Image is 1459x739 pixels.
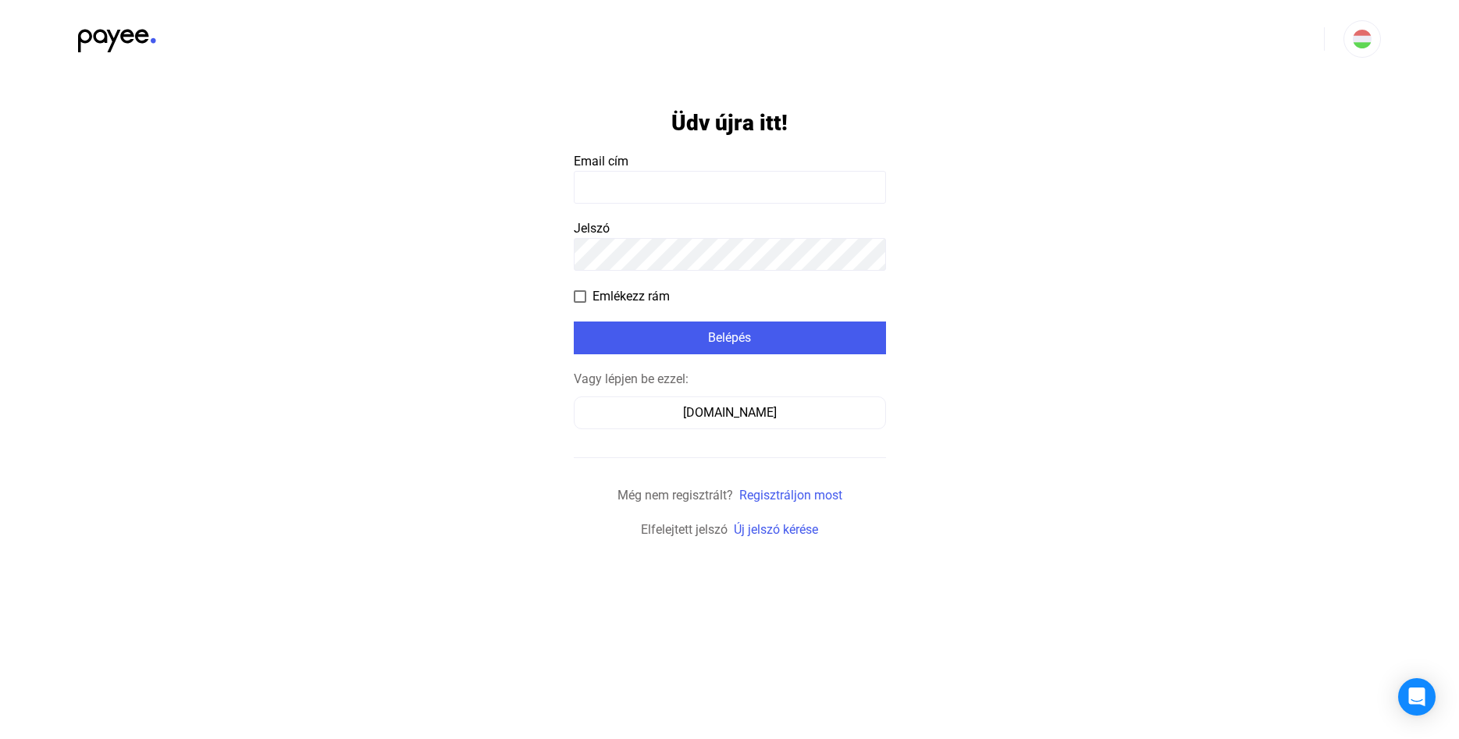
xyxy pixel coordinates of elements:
div: Open Intercom Messenger [1398,678,1436,716]
img: HU [1353,30,1372,48]
div: [DOMAIN_NAME] [579,403,881,422]
span: Jelszó [574,221,610,236]
button: HU [1343,20,1381,58]
h1: Üdv újra itt! [671,109,788,137]
a: [DOMAIN_NAME] [574,405,886,420]
span: Még nem regisztrált? [617,488,733,503]
span: Emlékezz rám [592,287,670,306]
div: Vagy lépjen be ezzel: [574,370,886,389]
button: Belépés [574,322,886,354]
button: [DOMAIN_NAME] [574,396,886,429]
div: Belépés [578,329,881,347]
span: Elfelejtett jelszó [641,522,728,537]
span: Email cím [574,154,628,169]
a: Regisztráljon most [739,488,842,503]
a: Új jelszó kérése [734,522,818,537]
img: black-payee-blue-dot.svg [78,20,156,52]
